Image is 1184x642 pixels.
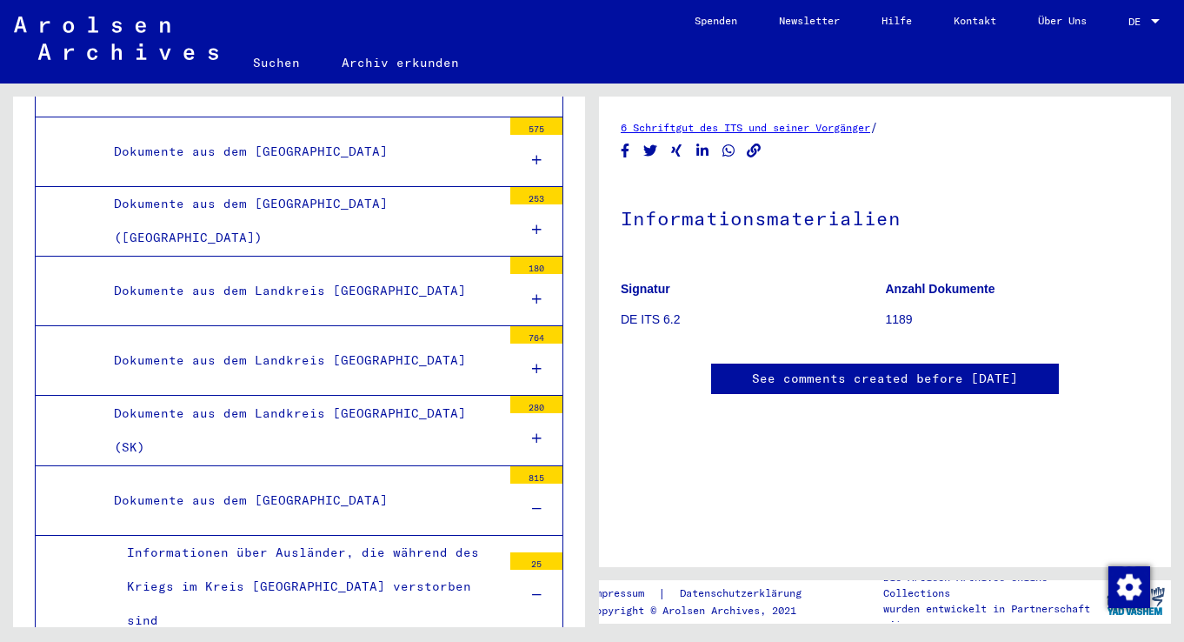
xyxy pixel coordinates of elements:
[621,178,1149,255] h1: Informationsmaterialien
[642,140,660,162] button: Share on Twitter
[114,536,502,639] div: Informationen über Ausländer, die während des Kriegs im Kreis [GEOGRAPHIC_DATA] verstorben sind
[14,17,218,60] img: Arolsen_neg.svg
[510,257,562,274] div: 180
[668,140,686,162] button: Share on Xing
[1128,16,1147,28] span: DE
[101,344,502,378] div: Dokumente aus dem Landkreis [GEOGRAPHIC_DATA]
[101,484,502,518] div: Dokumente aus dem [GEOGRAPHIC_DATA]
[101,187,502,255] div: Dokumente aus dem [GEOGRAPHIC_DATA] ([GEOGRAPHIC_DATA])
[1108,566,1150,608] img: Zustimmung ändern
[694,140,712,162] button: Share on LinkedIn
[589,585,822,603] div: |
[510,396,562,413] div: 280
[621,121,870,134] a: 6 Schriftgut des ITS und seiner Vorgänger
[870,119,878,135] span: /
[510,117,562,135] div: 575
[321,42,480,84] a: Archiv erkunden
[616,140,635,162] button: Share on Facebook
[101,274,502,308] div: Dokumente aus dem Landkreis [GEOGRAPHIC_DATA]
[589,603,822,619] p: Copyright © Arolsen Archives, 2021
[232,42,321,84] a: Suchen
[101,397,502,465] div: Dokumente aus dem Landkreis [GEOGRAPHIC_DATA] (SK)
[745,140,763,162] button: Copy link
[101,135,502,169] div: Dokumente aus dem [GEOGRAPHIC_DATA]
[589,585,658,603] a: Impressum
[883,570,1100,601] p: Die Arolsen Archives Online-Collections
[621,311,885,329] p: DE ITS 6.2
[1108,565,1149,607] div: Zustimmung ändern
[510,187,562,204] div: 253
[666,585,822,603] a: Datenschutzerklärung
[510,552,562,570] div: 25
[1103,579,1168,623] img: yv_logo.png
[886,311,1150,329] p: 1189
[510,326,562,344] div: 764
[720,140,738,162] button: Share on WhatsApp
[621,282,670,296] b: Signatur
[510,466,562,484] div: 815
[886,282,995,296] b: Anzahl Dokumente
[752,370,1018,388] a: See comments created before [DATE]
[883,601,1100,632] p: wurden entwickelt in Partnerschaft mit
